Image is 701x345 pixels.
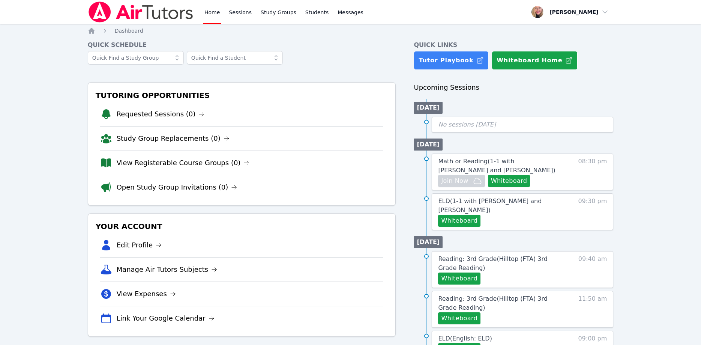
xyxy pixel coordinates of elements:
span: No sessions [DATE] [438,121,496,128]
li: [DATE] [414,139,443,151]
span: Math or Reading ( 1-1 with [PERSON_NAME] and [PERSON_NAME] ) [438,158,555,174]
h3: Upcoming Sessions [414,82,613,93]
a: ELD(English: ELD) [438,334,492,343]
span: Join Now [441,176,468,185]
h3: Tutoring Opportunities [94,89,390,102]
a: View Registerable Course Groups (0) [117,158,250,168]
button: Whiteboard [438,215,480,227]
span: 09:30 pm [578,197,607,227]
h3: Your Account [94,220,390,233]
button: Whiteboard [438,312,480,324]
a: Dashboard [115,27,143,35]
a: ELD(1-1 with [PERSON_NAME] and [PERSON_NAME]) [438,197,564,215]
nav: Breadcrumb [88,27,614,35]
a: Open Study Group Invitations (0) [117,182,237,193]
li: [DATE] [414,102,443,114]
span: ELD ( 1-1 with [PERSON_NAME] and [PERSON_NAME] ) [438,197,542,214]
a: Link Your Google Calendar [117,313,215,324]
a: Manage Air Tutors Subjects [117,264,218,275]
a: Math or Reading(1-1 with [PERSON_NAME] and [PERSON_NAME]) [438,157,564,175]
img: Air Tutors [88,2,194,23]
button: Whiteboard Home [492,51,578,70]
span: 09:40 am [578,255,607,285]
li: [DATE] [414,236,443,248]
button: Join Now [438,175,485,187]
input: Quick Find a Student [187,51,283,65]
a: Edit Profile [117,240,162,250]
a: View Expenses [117,289,176,299]
span: 08:30 pm [578,157,607,187]
a: Study Group Replacements (0) [117,133,230,144]
input: Quick Find a Study Group [88,51,184,65]
span: Messages [338,9,363,16]
button: Whiteboard [488,175,530,187]
a: Reading: 3rd Grade(Hilltop (FTA) 3rd Grade Reading) [438,255,564,273]
h4: Quick Schedule [88,41,396,50]
span: 11:50 am [578,294,607,324]
a: Reading: 3rd Grade(Hilltop (FTA) 3rd Grade Reading) [438,294,564,312]
button: Whiteboard [438,273,480,285]
h4: Quick Links [414,41,613,50]
span: Reading: 3rd Grade ( Hilltop (FTA) 3rd Grade Reading ) [438,295,547,311]
a: Requested Sessions (0) [117,109,205,119]
span: ELD ( English: ELD ) [438,335,492,342]
span: Reading: 3rd Grade ( Hilltop (FTA) 3rd Grade Reading ) [438,255,547,271]
a: Tutor Playbook [414,51,489,70]
span: Dashboard [115,28,143,34]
